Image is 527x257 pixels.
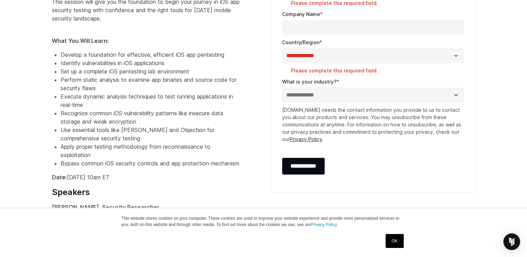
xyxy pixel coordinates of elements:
[282,11,320,17] span: Company Name
[122,215,406,228] p: This website stores cookies on your computer. These cookies are used to improve your website expe...
[386,234,403,248] a: OK
[61,142,240,159] li: Apply proper testing methodology from reconnaissance to exploitation
[61,76,240,92] li: Perform static analysis to examine app binaries and source code for security flaws
[52,173,240,181] p: [DATE] 10am ET
[61,109,240,126] li: Recognize common iOS vulnerability patterns like insecure data storage and weak encryption
[503,233,520,250] div: Open Intercom Messenger
[290,136,322,142] a: Privacy Policy
[61,59,240,67] li: Identify vulnerabilities in iOS applications
[52,37,109,44] strong: What You Will Learn:
[61,92,240,109] li: Execute dynamic analysis techniques to test running applications in real-time
[291,67,464,74] label: Please complete this required field.
[61,126,240,142] li: Use essential tools like [PERSON_NAME] and Objection for comprehensive security testing
[282,79,336,85] span: What is your industry?
[52,187,240,197] h4: Speakers
[61,67,240,76] li: Set up a complete iOS pentesting lab environment
[61,50,240,59] li: Develop a foundation for effective, efficient iOS app pentesting
[282,106,464,143] p: [DOMAIN_NAME] needs the contact information you provide to us to contact you about our products a...
[311,222,338,227] a: Privacy Policy.
[52,204,160,211] strong: [PERSON_NAME], Security Researcher
[282,39,319,45] span: Country/Region
[61,159,240,168] li: Bypass common iOS security controls and app protection mechanism
[52,174,67,181] strong: Date:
